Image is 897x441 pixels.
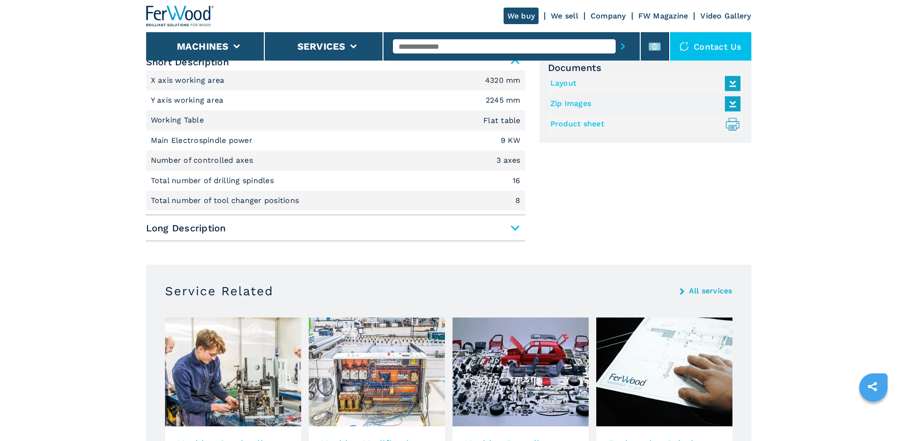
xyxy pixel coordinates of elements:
[861,375,884,398] a: sharethis
[297,41,346,52] button: Services
[151,176,277,186] p: Total number of drilling spindles
[483,117,521,124] em: Flat table
[513,177,521,185] em: 16
[550,116,736,132] a: Product sheet
[146,220,525,237] span: Long Description
[151,95,226,106] p: Y axis working area
[485,77,521,84] em: 4320 mm
[486,97,521,104] em: 2245 mm
[504,8,539,24] a: We buy
[496,157,521,164] em: 3 axes
[177,41,229,52] button: Machines
[501,137,521,144] em: 9 KW
[700,11,751,20] a: Video Gallery
[151,135,255,146] p: Main Electrospindle power
[857,398,890,434] iframe: Chat
[591,11,626,20] a: Company
[638,11,688,20] a: FW Magazine
[151,115,207,125] p: Working Table
[689,287,732,295] a: All services
[165,318,301,426] img: image
[551,11,578,20] a: We sell
[146,6,214,26] img: Ferwood
[146,53,525,71] span: Short Description
[548,62,743,73] span: Documents
[151,75,227,86] p: X axis working area
[151,155,256,166] p: Number of controlled axes
[515,197,520,204] em: 8
[679,42,689,51] img: Contact us
[550,76,736,91] a: Layout
[146,71,525,211] div: Short Description
[616,35,630,57] button: submit-button
[453,318,589,426] img: image
[151,195,302,206] p: Total number of tool changer positions
[165,283,273,299] h3: Service Related
[596,318,732,426] img: image
[550,96,736,112] a: Zip Images
[670,32,751,61] div: Contact us
[309,318,445,426] img: image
